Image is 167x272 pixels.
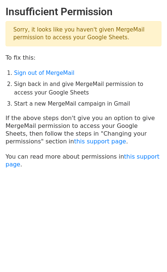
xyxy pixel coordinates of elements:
a: this support page [74,138,126,145]
a: this support page [6,153,160,168]
li: Sign back in and give MergeMail permission to access your Google Sheets [14,80,161,97]
li: Start a new MergeMail campaign in Gmail [14,100,161,108]
h2: Insufficient Permission [6,6,161,18]
iframe: Chat Widget [130,236,167,272]
p: You can read more about permissions in . [6,153,161,168]
p: To fix this: [6,54,161,62]
p: Sorry, it looks like you haven't given MergeMail permission to access your Google Sheets. [6,21,161,46]
a: Sign out of MergeMail [14,70,74,76]
p: If the above steps don't give you an option to give MergeMail permission to access your Google Sh... [6,114,161,145]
